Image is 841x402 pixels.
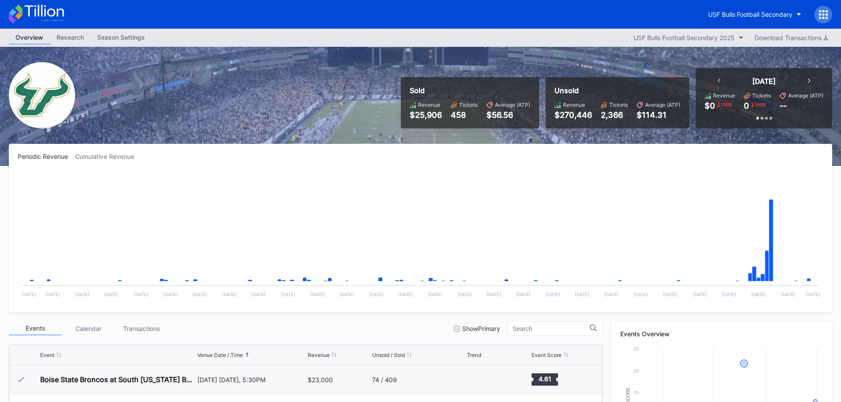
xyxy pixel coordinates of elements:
div: USF Bulls Football Secondary [708,11,792,18]
div: 100 % [720,101,733,108]
div: Periodic Revenue [18,153,75,160]
text: [DATE] [546,292,560,297]
text: [DATE] [781,292,796,297]
div: $0 [705,101,715,110]
div: Revenue [713,92,735,99]
a: Research [50,31,91,45]
div: [DATE] [DATE], 5:30PM [197,376,306,383]
div: 74 / 409 [372,376,397,383]
text: [DATE] [457,292,472,297]
text: [DATE] [281,292,295,297]
div: Download Transactions [754,34,828,41]
text: 25 [634,346,639,351]
div: Sold [410,86,530,95]
text: [DATE] [310,292,325,297]
text: [DATE] [604,292,619,297]
div: $25,906 [410,110,442,120]
text: [DATE] [222,292,237,297]
div: Season Settings [91,31,151,44]
div: Transactions [115,322,168,335]
div: Trend [467,352,481,358]
text: [DATE] [751,292,766,297]
text: [DATE] [516,292,531,297]
text: [DATE] [398,292,413,297]
div: Unsold / Sold [372,352,405,358]
div: USF Bulls Football Secondary 2025 [634,34,735,41]
button: USF Bulls Football Secondary 2025 [629,32,748,44]
div: Revenue [563,101,585,108]
div: Venue Date / Time [197,352,243,358]
div: $23,000 [308,376,333,383]
text: [DATE] [369,292,384,297]
div: Average (ATP) [788,92,823,99]
div: Tickets [752,92,771,99]
div: Event [40,352,54,358]
div: Revenue [418,101,440,108]
text: [DATE] [75,292,90,297]
div: Unsold [554,86,680,95]
text: [DATE] [575,292,589,297]
div: Show Primary [462,325,500,332]
div: Calendar [62,322,115,335]
text: [DATE] [722,292,736,297]
div: Research [50,31,91,44]
text: [DATE] [693,292,707,297]
text: 4.61 [538,375,551,383]
div: Average (ATP) [645,101,680,108]
text: [DATE] [428,292,442,297]
div: Events Overview [620,330,823,338]
svg: Chart title [467,368,494,391]
text: 15 [634,390,639,395]
div: 2,366 [601,110,628,120]
div: Events [9,322,62,335]
div: $56.56 [486,110,530,120]
text: [DATE] [45,292,60,297]
button: Download Transactions [750,32,832,44]
div: $270,446 [554,110,592,120]
div: 458 [451,110,478,120]
div: Cumulative Revenue [75,153,141,160]
div: Tickets [459,101,478,108]
text: [DATE] [486,292,501,297]
div: -- [780,101,787,110]
div: Average (ATP) [495,101,530,108]
a: Season Settings [91,31,151,45]
img: USF_Bulls_Football_Secondary.png [9,62,75,128]
text: [DATE] [806,292,820,297]
text: [DATE] [104,292,119,297]
text: [DATE] [163,292,178,297]
text: 20 [634,368,639,373]
text: [DATE] [251,292,266,297]
text: [DATE] [134,292,148,297]
button: USF Bulls Football Secondary [701,6,808,23]
div: Boise State Broncos at South [US_STATE] Bulls Football [40,375,195,384]
text: [DATE] [22,292,36,297]
div: Revenue [308,352,330,358]
text: [DATE] [663,292,678,297]
svg: Chart title [18,171,823,304]
div: Event Score [532,352,562,358]
div: $114.31 [637,110,680,120]
div: 0 [744,101,749,110]
text: [DATE] [634,292,648,297]
div: 100 % [754,101,767,108]
div: Tickets [609,101,628,108]
input: Search [513,325,590,332]
text: [DATE] [339,292,354,297]
a: Overview [9,31,50,45]
text: [DATE] [192,292,207,297]
div: [DATE] [752,77,776,86]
